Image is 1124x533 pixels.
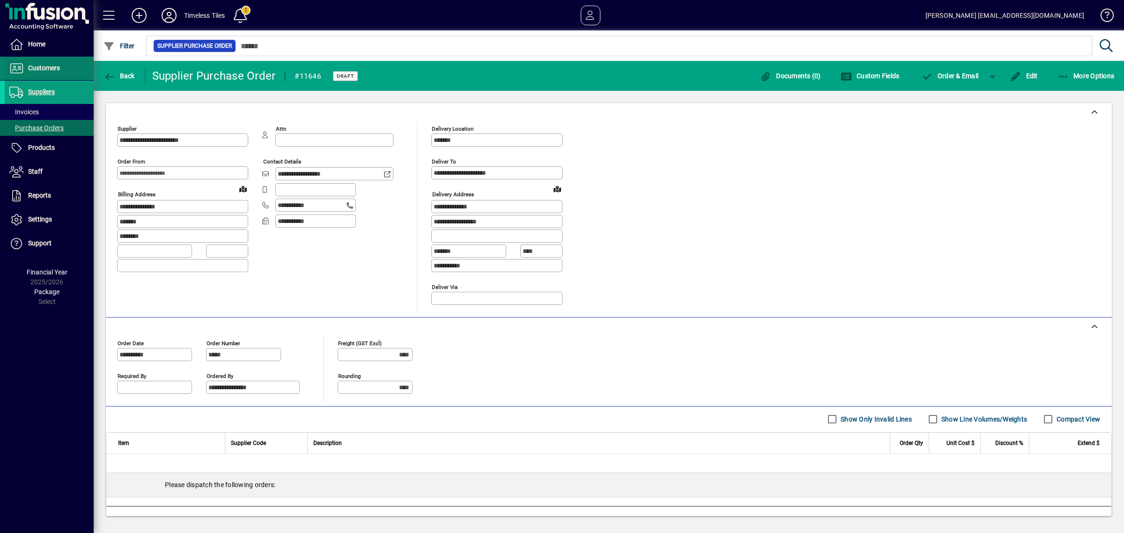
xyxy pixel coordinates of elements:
[28,239,52,247] span: Support
[1010,72,1038,80] span: Edit
[28,64,60,72] span: Customers
[94,67,145,84] app-page-header-button: Back
[917,67,983,84] button: Order & Email
[758,67,823,84] button: Documents (0)
[947,438,975,448] span: Unit Cost $
[338,372,361,379] mat-label: Rounding
[295,69,321,84] div: #11646
[5,160,94,184] a: Staff
[28,88,55,96] span: Suppliers
[432,158,456,165] mat-label: Deliver To
[1007,67,1040,84] button: Edit
[5,232,94,255] a: Support
[118,158,145,165] mat-label: Order from
[841,72,900,80] span: Custom Fields
[154,7,184,24] button: Profile
[101,67,137,84] button: Back
[5,120,94,136] a: Purchase Orders
[207,340,240,346] mat-label: Order number
[1094,2,1112,32] a: Knowledge Base
[5,57,94,80] a: Customers
[28,168,43,175] span: Staff
[104,72,135,80] span: Back
[5,104,94,120] a: Invoices
[5,184,94,207] a: Reports
[432,126,473,132] mat-label: Delivery Location
[900,438,923,448] span: Order Qty
[760,72,821,80] span: Documents (0)
[1055,67,1117,84] button: More Options
[157,41,232,51] span: Supplier Purchase Order
[432,283,458,290] mat-label: Deliver via
[236,181,251,196] a: View on map
[27,268,67,276] span: Financial Year
[9,124,64,132] span: Purchase Orders
[5,33,94,56] a: Home
[925,8,1084,23] div: [PERSON_NAME] [EMAIL_ADDRESS][DOMAIN_NAME]
[5,208,94,231] a: Settings
[838,67,902,84] button: Custom Fields
[207,372,233,379] mat-label: Ordered by
[231,438,266,448] span: Supplier Code
[1055,415,1100,424] label: Compact View
[152,68,276,83] div: Supplier Purchase Order
[118,126,137,132] mat-label: Supplier
[921,72,978,80] span: Order & Email
[28,144,55,151] span: Products
[101,37,137,54] button: Filter
[118,438,129,448] span: Item
[184,8,225,23] div: Timeless Tiles
[28,40,45,48] span: Home
[124,7,154,24] button: Add
[5,136,94,160] a: Products
[550,181,565,196] a: View on map
[9,108,39,116] span: Invoices
[337,73,354,79] span: Draft
[118,372,146,379] mat-label: Required by
[276,126,286,132] mat-label: Attn
[313,438,342,448] span: Description
[28,192,51,199] span: Reports
[839,415,912,424] label: Show Only Invalid Lines
[338,340,382,346] mat-label: Freight (GST excl)
[939,415,1027,424] label: Show Line Volumes/Weights
[1057,72,1115,80] span: More Options
[28,215,52,223] span: Settings
[104,42,135,50] span: Filter
[118,340,144,346] mat-label: Order date
[995,438,1023,448] span: Discount %
[1078,438,1100,448] span: Extend $
[34,288,59,296] span: Package
[106,473,1111,497] div: Please dispatch the following orders:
